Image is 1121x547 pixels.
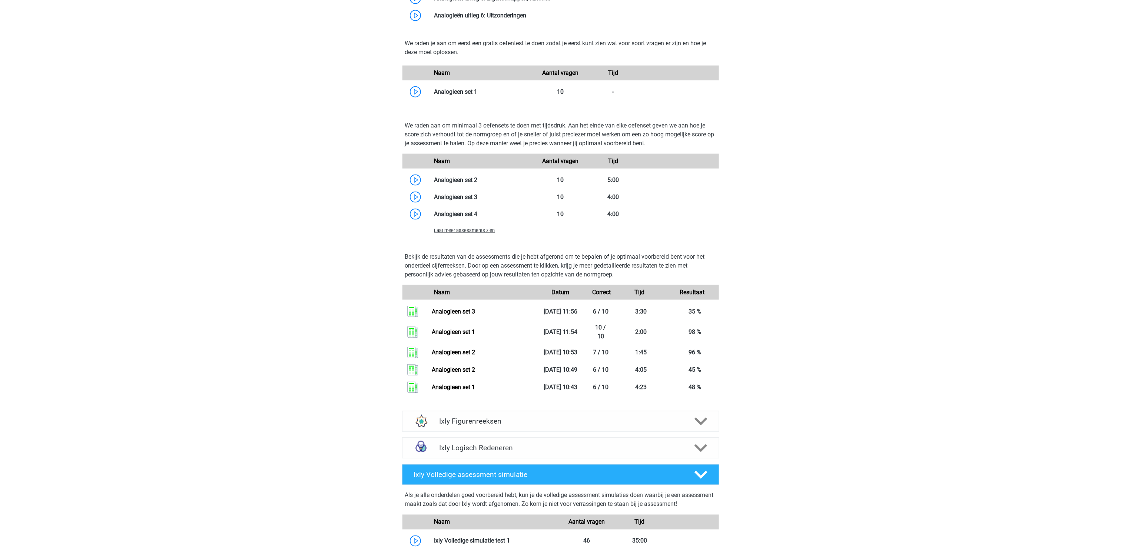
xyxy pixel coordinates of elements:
[399,464,722,485] a: Ixly Volledige assessment simulatie
[414,471,682,479] h4: Ixly Volledige assessment simulatie
[405,39,716,57] p: We raden je aan om eerst een gratis oefentest te doen zodat je eerst kunt zien wat voor soort vra...
[432,384,475,391] a: Analogieen set 1
[429,87,534,96] div: Analogieen set 1
[405,491,716,512] div: Als je alle onderdelen goed voorbereid hebt, kun je de volledige assessment simulaties doen waarb...
[439,444,682,452] h4: Ixly Logisch Redeneren
[432,328,475,335] a: Analogieen set 1
[587,69,640,77] div: Tijd
[534,157,587,166] div: Aantal vragen
[613,288,666,297] div: Tijd
[405,121,716,148] p: We raden aan om minimaal 3 oefensets te doen met tijdsdruk. Aan het einde van elke oefenset geven...
[432,308,475,315] a: Analogieen set 3
[399,411,722,432] a: figuurreeksen Ixly Figurenreeksen
[432,367,475,374] a: Analogieen set 2
[429,210,534,219] div: Analogieen set 4
[429,518,561,527] div: Naam
[587,288,613,297] div: Correct
[429,288,534,297] div: Naam
[432,349,475,356] a: Analogieen set 2
[429,176,534,185] div: Analogieen set 2
[429,11,719,20] div: Analogieën uitleg 6: Uitzonderingen
[429,69,534,77] div: Naam
[429,157,534,166] div: Naam
[587,157,640,166] div: Tijd
[666,288,719,297] div: Resultaat
[439,417,682,426] h4: Ixly Figurenreeksen
[434,228,495,233] span: Laat meer assessments zien
[534,288,587,297] div: Datum
[399,438,722,458] a: syllogismen Ixly Logisch Redeneren
[560,518,613,527] div: Aantal vragen
[405,252,716,279] p: Bekijk de resultaten van de assessments die je hebt afgerond om te bepalen of je optimaal voorber...
[411,438,431,458] img: syllogismen
[411,412,431,431] img: figuurreeksen
[429,537,561,546] div: Ixly Volledige simulatie test 1
[613,518,666,527] div: Tijd
[429,193,534,202] div: Analogieen set 3
[534,69,587,77] div: Aantal vragen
